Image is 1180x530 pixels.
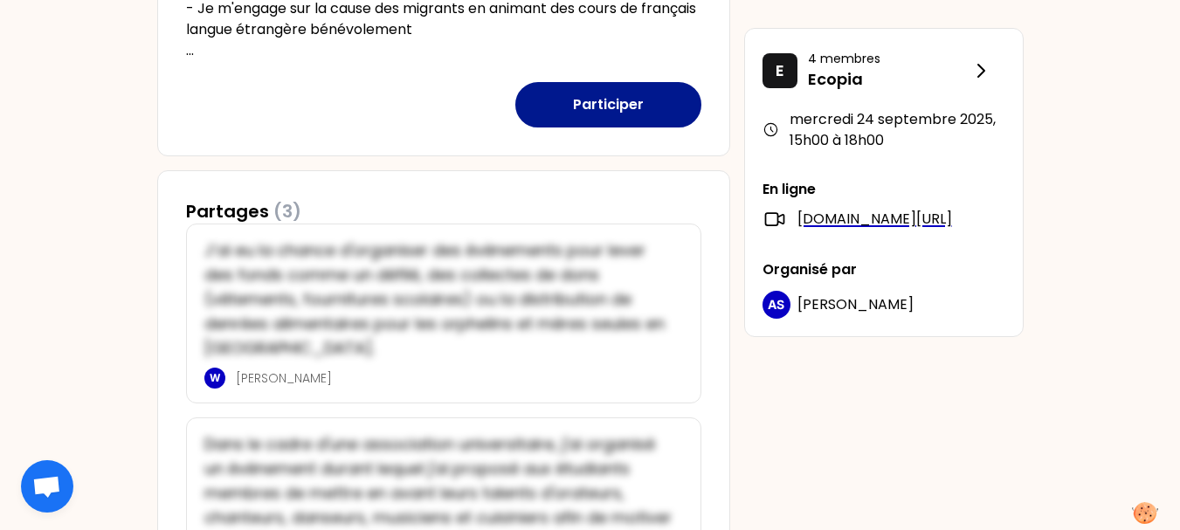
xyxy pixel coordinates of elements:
span: [PERSON_NAME] [797,294,914,314]
div: Ouvrir le chat [21,460,73,513]
p: E [776,59,784,83]
div: mercredi 24 septembre 2025 , 15h00 à 18h00 [763,109,1005,151]
p: Ecopia [808,67,970,92]
span: (3) [273,199,301,224]
p: En ligne [763,179,1005,200]
p: [PERSON_NAME] [236,369,673,387]
p: AS [768,296,784,313]
p: W [210,371,220,385]
button: Participer [515,82,701,127]
p: 4 membres [808,50,970,67]
h3: Partages [186,199,301,224]
p: J’ai eu la chance d'organiser des évènements pour lever des fonds comme un défilé, des collectes ... [204,238,673,361]
a: [DOMAIN_NAME][URL] [797,209,952,230]
p: Organisé par [763,259,1005,280]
